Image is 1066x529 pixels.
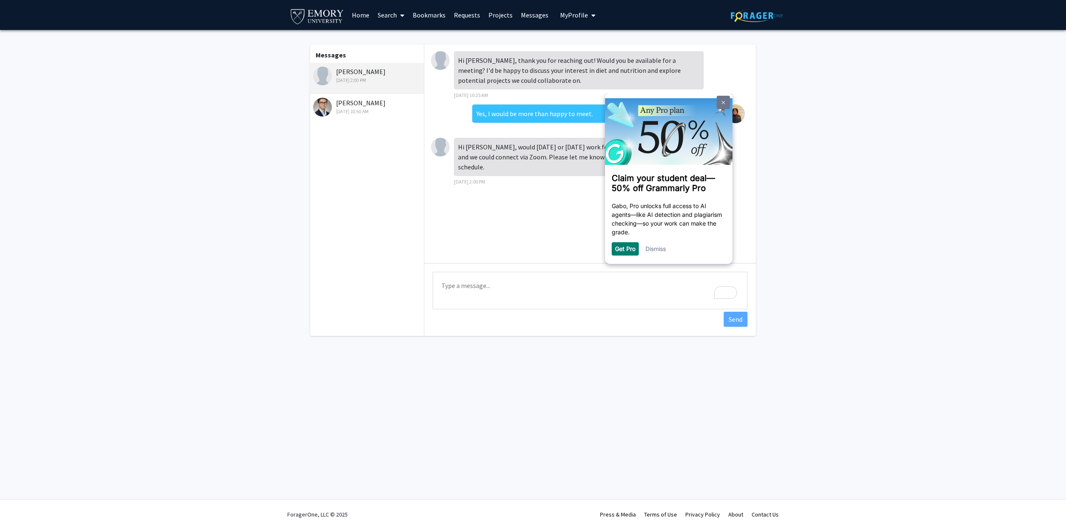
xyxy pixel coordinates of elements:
[313,67,332,85] img: Runze Yan
[5,5,132,72] img: 0c603a726e7a46b0b1783c6fd19327a5-ipm.png
[374,0,408,30] a: Search
[600,511,636,518] a: Press & Media
[15,152,35,159] a: Get Pro
[724,312,747,327] button: Send
[454,51,704,89] div: Hi [PERSON_NAME], thank you for reaching out! Would you be available for a meeting? I'd be happy ...
[560,11,588,19] span: My Profile
[731,9,783,22] img: ForagerOne Logo
[728,511,743,518] a: About
[11,108,125,143] p: Gabo, Pro unlocks full access to AI agents—like AI detection and plagiarism checking—so your work...
[454,92,488,98] span: [DATE] 10:25 AM
[433,272,747,309] textarea: To enrich screen reader interactions, please activate Accessibility in Grammarly extension settings
[408,0,450,30] a: Bookmarks
[431,51,450,70] img: Runze Yan
[348,0,374,30] a: Home
[644,511,677,518] a: Terms of Use
[45,152,65,159] a: Dismiss
[472,104,722,123] div: Yes, I would be more than happy to meet.
[313,98,332,117] img: Charles Bou-Nader
[454,179,485,185] span: [DATE] 2:00 PM
[313,98,422,115] div: [PERSON_NAME]
[11,80,125,100] h3: Claim your student deal—50% off Grammarly Pro
[752,511,779,518] a: Contact Us
[685,511,720,518] a: Privacy Policy
[313,67,422,84] div: [PERSON_NAME]
[289,7,345,25] img: Emory University Logo
[287,500,348,529] div: ForagerOne, LLC © 2025
[517,0,553,30] a: Messages
[313,77,422,84] div: [DATE] 2:00 PM
[454,138,704,176] div: Hi [PERSON_NAME], would [DATE] or [DATE] work for you? I'm available both days and we could conne...
[6,492,35,523] iframe: Chat
[484,0,517,30] a: Projects
[431,138,450,156] img: Runze Yan
[450,0,484,30] a: Requests
[313,108,422,115] div: [DATE] 10:50 AM
[121,7,125,11] img: close_x_white.png
[316,51,346,59] b: Messages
